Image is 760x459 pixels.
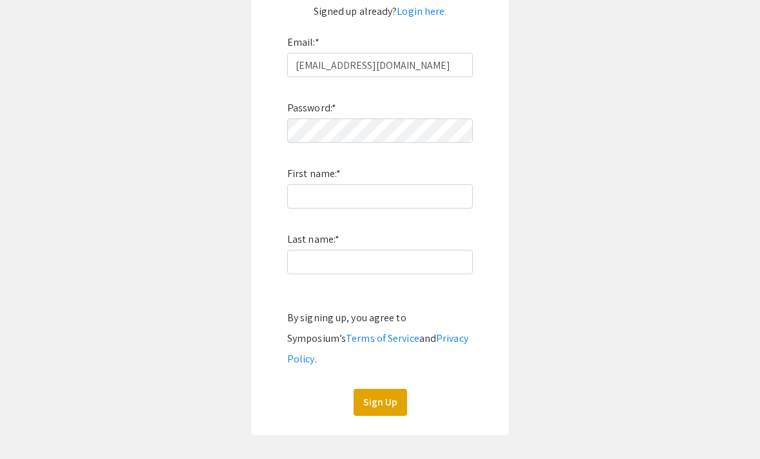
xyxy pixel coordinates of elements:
a: Terms of Service [346,332,419,345]
iframe: Chat [10,401,55,449]
p: Signed up already? [264,1,496,22]
label: Password: [287,98,336,118]
div: By signing up, you agree to Symposium’s and . [287,308,473,370]
a: Privacy Policy [287,332,468,366]
button: Sign Up [354,389,407,416]
label: Email: [287,32,319,53]
label: Last name: [287,229,339,250]
a: Login here. [397,5,446,18]
label: First name: [287,164,341,184]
